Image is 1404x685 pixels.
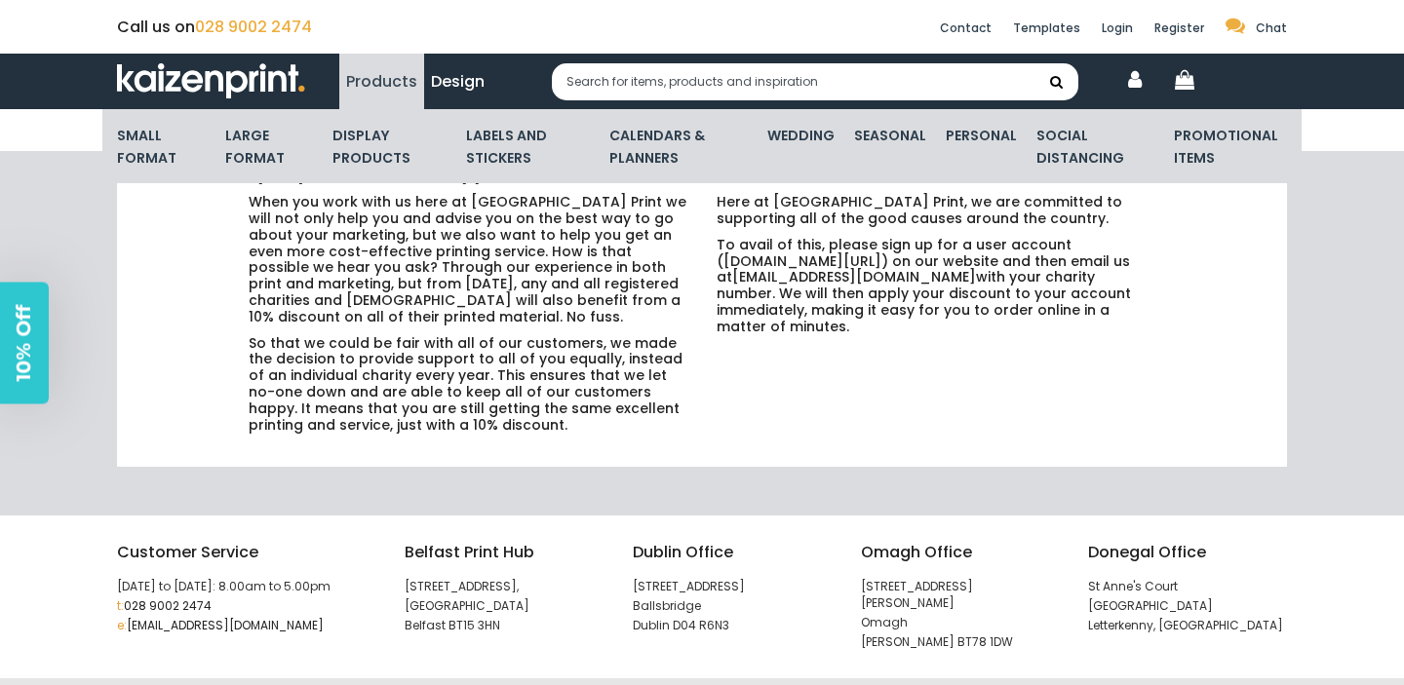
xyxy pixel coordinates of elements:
p: So that we could be fair with all of our customers, we made the decision to provide support to al... [249,335,687,434]
a: Calendars & Planners [609,111,705,182]
p: [STREET_ADDRESS][PERSON_NAME] [861,579,1060,612]
strong: Omagh Office [861,540,1060,564]
strong: Dublin Office [633,540,832,564]
span: t: [117,597,124,614]
a: Kaizen Print - We print for businesses who want results! [117,54,305,109]
p: Here at [GEOGRAPHIC_DATA] Print, we are committed to supporting all of the good causes around the... [717,194,1155,227]
img: Kaizen Print - We print for businesses who want results! [117,63,305,99]
a: Register [1154,19,1204,36]
p: Letterkenny, [GEOGRAPHIC_DATA] [1088,618,1287,634]
a: Display Products [332,111,410,182]
strong: Donegal Office [1088,540,1287,564]
a: Promotional Items [1174,111,1278,182]
p: When you work with us here at [GEOGRAPHIC_DATA] Print we will not only help you and advise you on... [249,194,687,324]
a: Wedding [767,111,835,160]
strong: Belfast Print Hub [405,540,604,564]
p: Ballsbridge [633,598,832,615]
span: Chat [1256,19,1287,36]
span: e: [117,617,127,633]
p: Omagh [861,615,1060,631]
p: St Anne's Court [1088,579,1287,595]
a: Login [1102,19,1133,36]
a: Products [346,69,417,94]
a: Seasonal [854,111,926,160]
p: [GEOGRAPHIC_DATA] [405,598,604,615]
a: Small Format [117,111,176,182]
a: Labels and Stickers [466,111,547,182]
p: [PERSON_NAME] BT78 1DW [861,634,1060,651]
a: Social Distancing [1036,111,1124,182]
p: [GEOGRAPHIC_DATA] [1088,598,1287,615]
p: [DATE] to [DATE]: 8.00am to 5.00pm [117,579,375,595]
span: 10% Off [12,304,35,381]
a: 028 9002 2474 [195,16,312,38]
a: [EMAIL_ADDRESS][DOMAIN_NAME] [127,617,324,633]
p: Dublin D04 R6N3 [633,618,832,634]
a: Templates [1013,19,1080,36]
p: Belfast BT15 3HN [405,618,604,634]
p: To avail of this, please sign up for a user account ([DOMAIN_NAME][URL]) on our website and then ... [717,237,1155,335]
strong: Customer Service [117,540,375,564]
p: [STREET_ADDRESS], [405,579,604,595]
a: Contact [940,19,992,36]
a: Personal [946,111,1017,160]
p: [STREET_ADDRESS] [633,579,832,595]
div: Call us on [117,15,487,39]
a: Chat [1226,19,1287,36]
a: Design [431,69,485,94]
a: Large Format [225,111,285,182]
a: 028 9002 2474 [124,597,212,614]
